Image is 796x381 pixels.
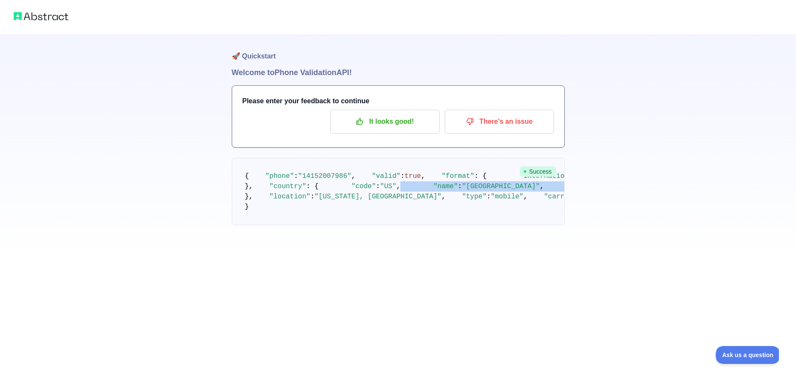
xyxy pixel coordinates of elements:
[351,172,356,180] span: ,
[544,193,580,201] span: "carrier"
[523,193,528,201] span: ,
[519,172,581,180] span: "international"
[462,183,539,190] span: "[GEOGRAPHIC_DATA]"
[242,96,554,106] h3: Please enter your feedback to continue
[441,172,474,180] span: "format"
[310,193,315,201] span: :
[14,10,68,22] img: Abstract logo
[232,67,565,79] h1: Welcome to Phone Validation API!
[397,183,401,190] span: ,
[540,183,544,190] span: ,
[351,183,376,190] span: "code"
[245,172,786,211] code: }, }, }
[306,183,319,190] span: : {
[380,183,396,190] span: "US"
[433,183,458,190] span: "name"
[400,172,405,180] span: :
[441,193,446,201] span: ,
[315,193,442,201] span: "[US_STATE], [GEOGRAPHIC_DATA]"
[376,183,380,190] span: :
[330,110,440,134] button: It looks good!
[520,166,556,177] span: Success
[445,110,554,134] button: There's an issue
[298,172,351,180] span: "14152007986"
[462,193,487,201] span: "type"
[372,172,400,180] span: "valid"
[294,172,298,180] span: :
[269,193,310,201] span: "location"
[405,172,421,180] span: true
[245,172,249,180] span: {
[458,183,462,190] span: :
[232,34,565,67] h1: 🚀 Quickstart
[269,183,306,190] span: "country"
[265,172,294,180] span: "phone"
[716,346,779,364] iframe: Toggle Customer Support
[491,193,524,201] span: "mobile"
[487,193,491,201] span: :
[474,172,487,180] span: : {
[337,114,433,129] p: It looks good!
[421,172,425,180] span: ,
[451,114,548,129] p: There's an issue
